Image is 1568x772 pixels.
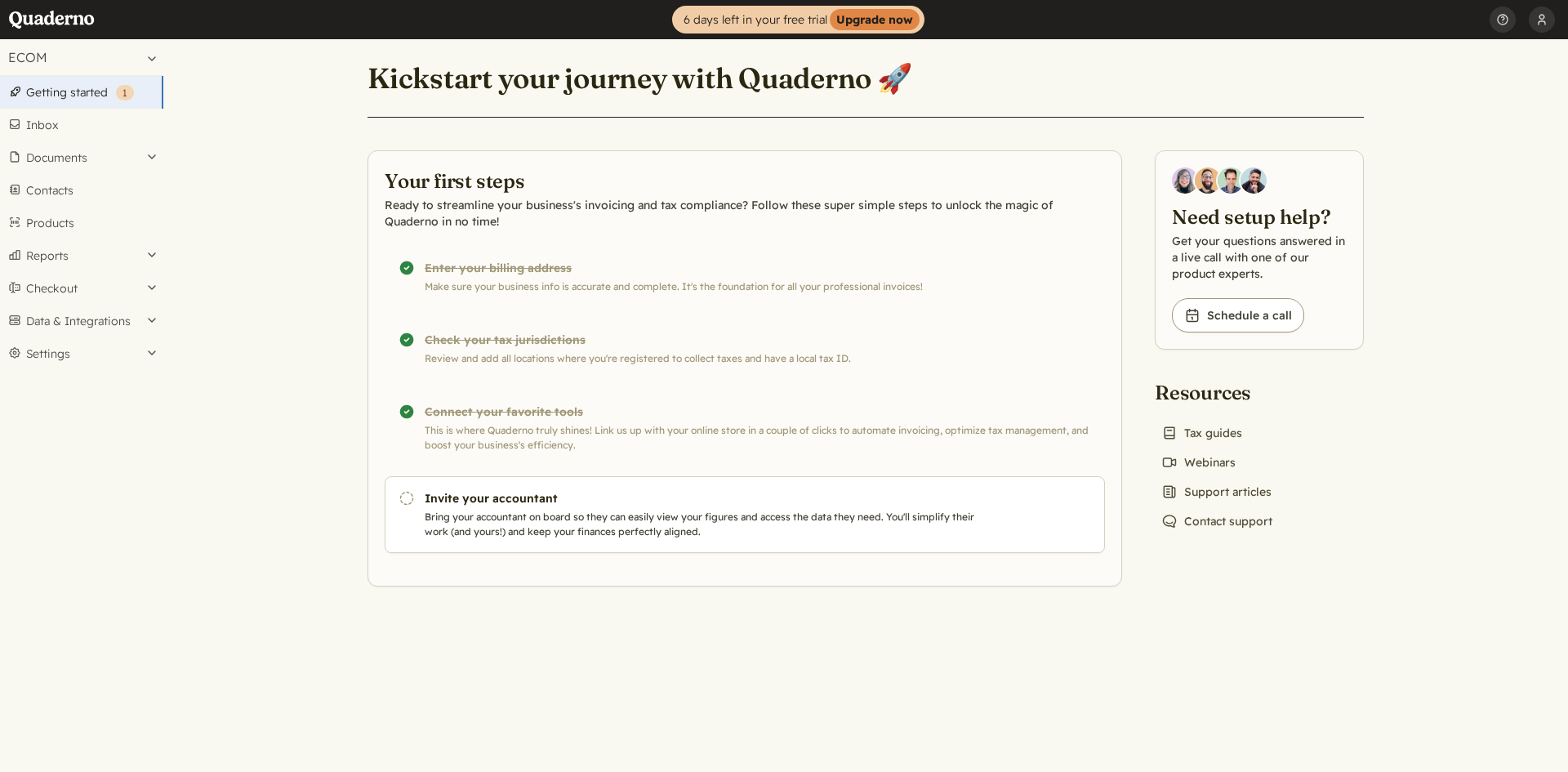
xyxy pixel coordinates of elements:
[1155,510,1279,533] a: Contact support
[672,6,924,33] a: 6 days left in your free trialUpgrade now
[1172,203,1347,230] h2: Need setup help?
[1172,298,1304,332] a: Schedule a call
[367,60,912,96] h1: Kickstart your journey with Quaderno 🚀
[385,167,1105,194] h2: Your first steps
[385,476,1105,553] a: Invite your accountant Bring your accountant on board so they can easily view your figures and ac...
[1155,480,1278,503] a: Support articles
[122,87,127,99] span: 1
[1172,167,1198,194] img: Diana Carrasco, Account Executive at Quaderno
[1218,167,1244,194] img: Ivo Oltmans, Business Developer at Quaderno
[1172,233,1347,282] p: Get your questions answered in a live call with one of our product experts.
[1241,167,1267,194] img: Javier Rubio, DevRel at Quaderno
[1155,422,1249,444] a: Tax guides
[385,197,1105,230] p: Ready to streamline your business's invoicing and tax compliance? Follow these super simple steps...
[425,490,982,506] h3: Invite your accountant
[1155,379,1279,405] h2: Resources
[1155,451,1242,474] a: Webinars
[425,510,982,539] p: Bring your accountant on board so they can easily view your figures and access the data they need...
[1195,167,1221,194] img: Jairo Fumero, Account Executive at Quaderno
[830,9,920,30] strong: Upgrade now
